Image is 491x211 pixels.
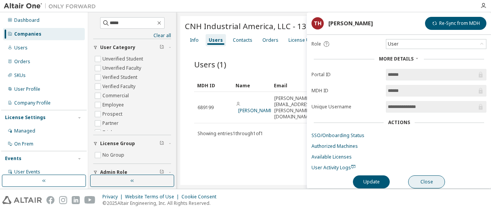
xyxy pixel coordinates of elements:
label: Verified Faculty [102,82,137,91]
div: Companies [14,31,41,37]
img: Altair One [4,2,100,10]
button: User Category [93,39,171,56]
span: Admin Role [100,169,127,175]
span: 689199 [198,105,214,111]
div: User Profile [14,86,40,92]
div: Orders [14,59,30,65]
div: Privacy [102,194,125,200]
div: Website Terms of Use [125,194,181,200]
label: Prospect [102,110,124,119]
button: Re-Sync from MDH [425,17,486,30]
div: TH [311,17,324,29]
img: instagram.svg [59,196,67,204]
span: Clear filter [160,141,164,147]
div: Email [274,79,306,92]
img: linkedin.svg [72,196,80,204]
label: Unverified Faculty [102,64,143,73]
label: Verified Student [102,73,139,82]
a: Authorized Machines [311,143,486,149]
span: User Category [100,44,135,51]
div: User [387,40,400,48]
div: Users [209,37,223,43]
img: youtube.svg [84,196,96,204]
div: User Events [14,169,40,175]
div: Managed [14,128,35,134]
div: Actions [388,119,410,126]
div: Info [190,37,199,43]
a: SSO/Onboarding Status [311,132,486,139]
div: SKUs [14,72,26,79]
p: © 2025 Altair Engineering, Inc. All Rights Reserved. [102,200,221,206]
div: License Settings [5,114,46,121]
div: License Usage [288,37,321,43]
div: Orders [262,37,278,43]
div: [PERSON_NAME] [328,20,373,26]
span: User Activity Logs [311,164,356,171]
span: Showing entries 1 through 1 of 1 [198,130,263,137]
label: MDH ID [311,88,381,94]
span: Clear filter [160,44,164,51]
div: Name [236,79,268,92]
div: Events [5,155,21,162]
span: CNH Industrial America, LLC - 13726 [185,21,320,31]
div: User [386,39,486,49]
span: [PERSON_NAME][EMAIL_ADDRESS][PERSON_NAME][DOMAIN_NAME] [274,95,313,120]
span: Users (1) [194,59,226,70]
div: Contacts [233,37,252,43]
label: Unique Username [311,104,381,110]
label: Partner [102,119,120,128]
button: Update [353,175,390,188]
span: Clear filter [160,169,164,175]
a: [PERSON_NAME] [238,107,274,114]
button: Close [408,175,445,188]
div: Company Profile [14,100,51,106]
span: Role [311,41,321,47]
label: Unverified Student [102,54,145,64]
label: No Group [102,150,126,160]
div: Dashboard [14,17,40,23]
img: facebook.svg [46,196,54,204]
button: License Group [93,135,171,152]
label: Commercial [102,91,130,100]
button: Admin Role [93,164,171,181]
label: Trial [102,128,114,137]
label: Employee [102,100,125,110]
div: On Prem [14,141,33,147]
span: More Details [379,56,414,62]
img: altair_logo.svg [2,196,42,204]
span: License Group [100,141,135,147]
div: Cookie Consent [181,194,221,200]
div: Users [14,45,28,51]
label: Portal ID [311,72,381,78]
a: Clear all [93,33,171,39]
a: Available Licenses [311,154,486,160]
div: MDH ID [197,79,229,92]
